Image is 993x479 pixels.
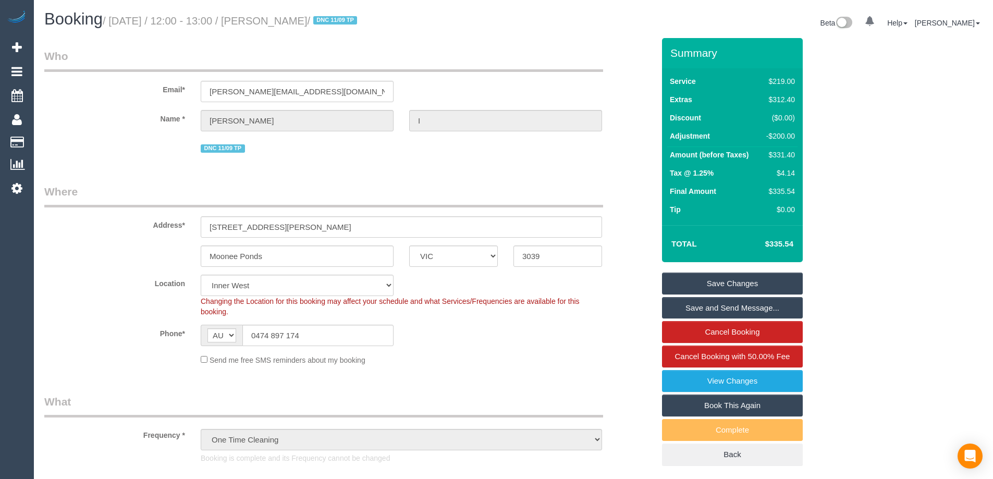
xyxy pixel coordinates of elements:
legend: Where [44,184,603,207]
span: DNC 11/09 TP [201,144,245,153]
a: Cancel Booking [662,321,803,343]
div: -$200.00 [763,131,795,141]
label: Frequency * [36,426,193,440]
label: Service [670,76,696,87]
legend: Who [44,48,603,72]
h3: Summary [670,47,798,59]
label: Email* [36,81,193,95]
div: $331.40 [763,150,795,160]
div: ($0.00) [763,113,795,123]
label: Address* [36,216,193,230]
div: $312.40 [763,94,795,105]
input: Last Name* [409,110,602,131]
label: Location [36,275,193,289]
div: $335.54 [763,186,795,196]
span: Changing the Location for this booking may affect your schedule and what Services/Frequencies are... [201,297,580,316]
label: Name * [36,110,193,124]
span: Cancel Booking with 50.00% Fee [675,352,790,361]
small: / [DATE] / 12:00 - 13:00 / [PERSON_NAME] [103,15,360,27]
a: Help [887,19,908,27]
h4: $335.54 [734,240,793,249]
p: Booking is complete and its Frequency cannot be changed [201,453,602,463]
div: $219.00 [763,76,795,87]
div: $4.14 [763,168,795,178]
span: DNC 11/09 TP [313,16,358,24]
label: Discount [670,113,701,123]
input: Email* [201,81,394,102]
label: Final Amount [670,186,716,196]
div: $0.00 [763,204,795,215]
img: New interface [835,17,852,30]
span: Booking [44,10,103,28]
label: Phone* [36,325,193,339]
span: / [308,15,361,27]
a: View Changes [662,370,803,392]
a: Cancel Booking with 50.00% Fee [662,346,803,367]
a: [PERSON_NAME] [915,19,980,27]
a: Back [662,444,803,465]
legend: What [44,394,603,417]
label: Adjustment [670,131,710,141]
input: Suburb* [201,245,394,267]
span: Send me free SMS reminders about my booking [210,356,365,364]
a: Book This Again [662,395,803,416]
label: Tip [670,204,681,215]
a: Save and Send Message... [662,297,803,319]
a: Beta [820,19,853,27]
input: Phone* [242,325,394,346]
input: Post Code* [513,245,602,267]
label: Amount (before Taxes) [670,150,749,160]
div: Open Intercom Messenger [958,444,983,469]
label: Tax @ 1.25% [670,168,714,178]
a: Save Changes [662,273,803,294]
input: First Name* [201,110,394,131]
img: Automaid Logo [6,10,27,25]
strong: Total [671,239,697,248]
label: Extras [670,94,692,105]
